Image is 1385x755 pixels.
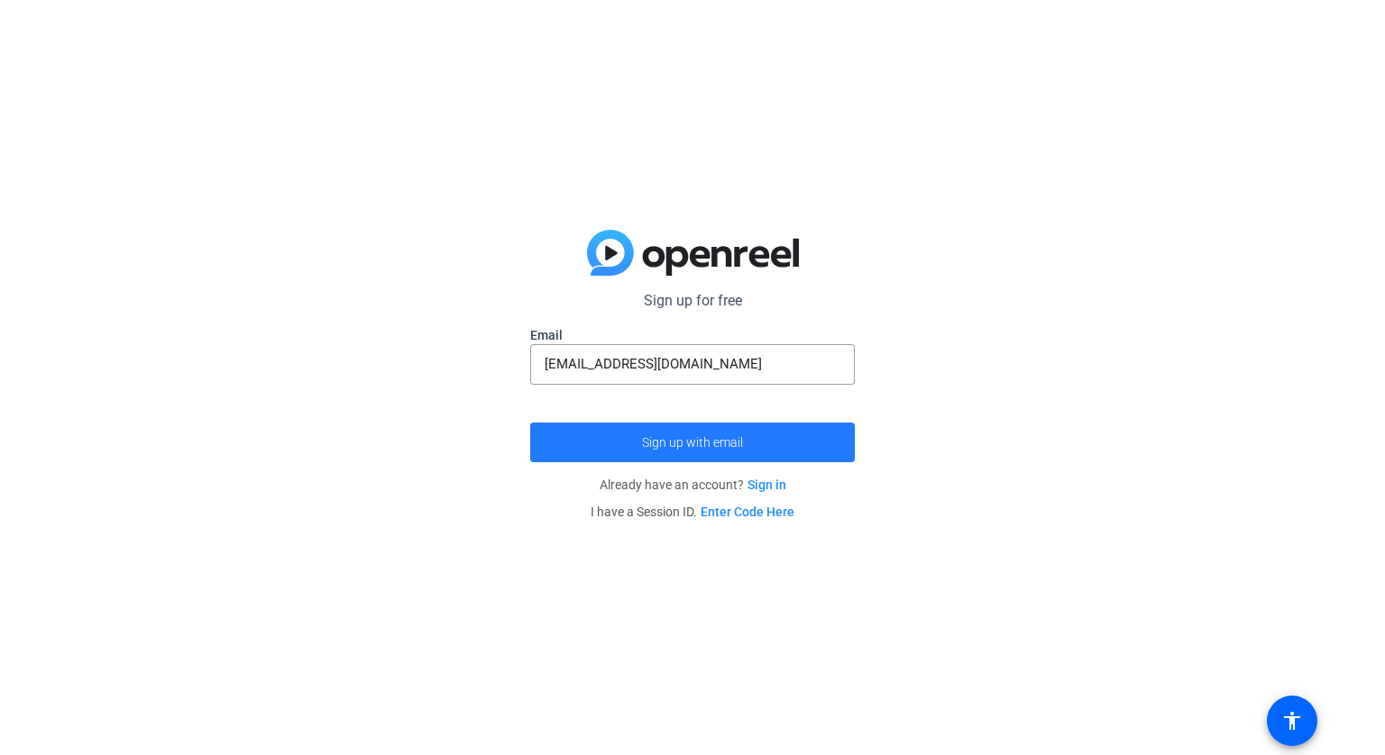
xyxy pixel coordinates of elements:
[587,230,799,277] img: blue-gradient.svg
[600,478,786,492] span: Already have an account?
[701,505,794,519] a: Enter Code Here
[530,423,855,462] button: Sign up with email
[1281,710,1303,732] mat-icon: accessibility
[530,290,855,312] p: Sign up for free
[530,326,855,344] label: Email
[591,505,794,519] span: I have a Session ID.
[545,353,840,375] input: Enter Email Address
[748,478,786,492] a: Sign in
